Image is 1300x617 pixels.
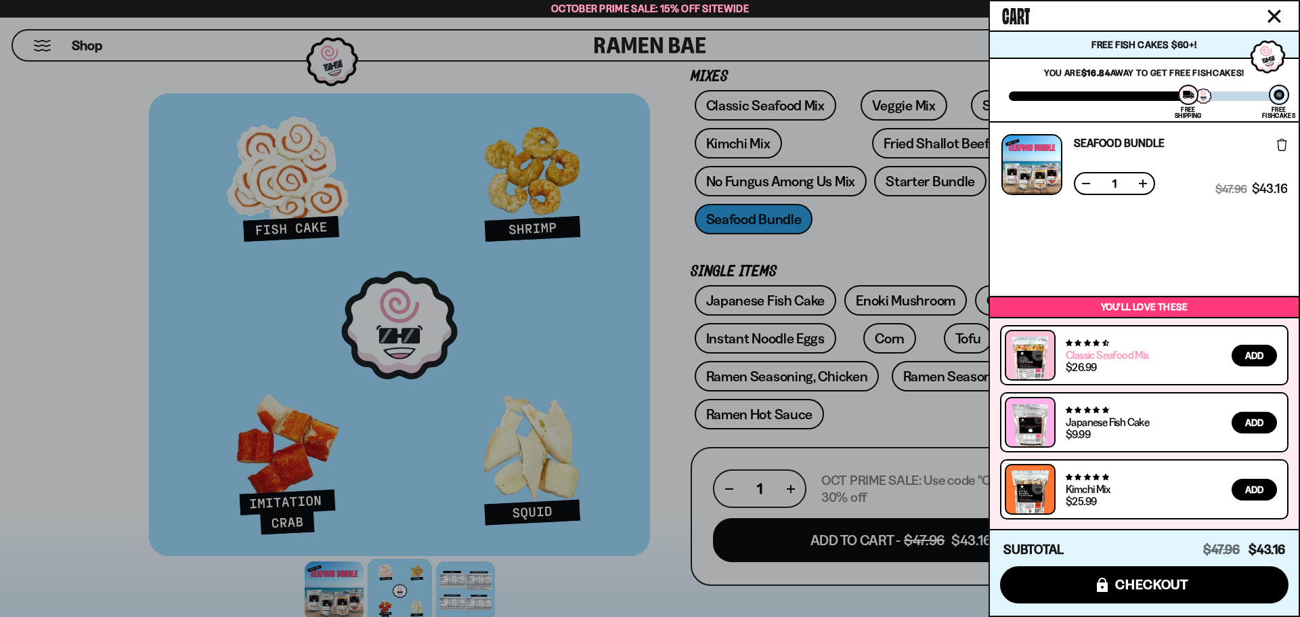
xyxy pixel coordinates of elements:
span: Free Fish Cakes $60+! [1091,39,1196,51]
span: $47.96 [1203,542,1240,557]
p: You’ll love these [993,301,1295,314]
button: Add [1232,479,1277,501]
span: $43.16 [1249,542,1285,557]
div: $25.99 [1066,496,1096,507]
div: Free Fishcakes [1262,106,1295,119]
button: Add [1232,345,1277,366]
span: Add [1245,351,1263,360]
a: Seafood Bundle [1074,137,1165,148]
button: Close cart [1264,6,1284,26]
div: Free Shipping [1175,106,1201,119]
a: Kimchi Mix [1066,482,1110,496]
strong: $16.84 [1081,67,1110,78]
div: $9.99 [1066,429,1090,440]
a: Classic Seafood Mix [1066,348,1149,362]
span: Add [1245,485,1263,494]
span: $47.96 [1215,183,1247,195]
button: Add [1232,412,1277,433]
span: $43.16 [1252,183,1287,195]
h4: Subtotal [1003,543,1064,557]
span: 4.77 stars [1066,406,1108,414]
a: Japanese Fish Cake [1066,415,1149,429]
span: 1 [1104,178,1125,189]
div: $26.99 [1066,362,1096,373]
span: Cart [1002,1,1030,28]
span: checkout [1115,577,1189,592]
button: checkout [1000,566,1288,603]
span: Add [1245,418,1263,427]
span: 4.68 stars [1066,339,1108,347]
span: 4.76 stars [1066,473,1108,482]
p: You are away to get Free Fishcakes! [1009,67,1280,78]
span: October Prime Sale: 15% off Sitewide [551,2,749,15]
